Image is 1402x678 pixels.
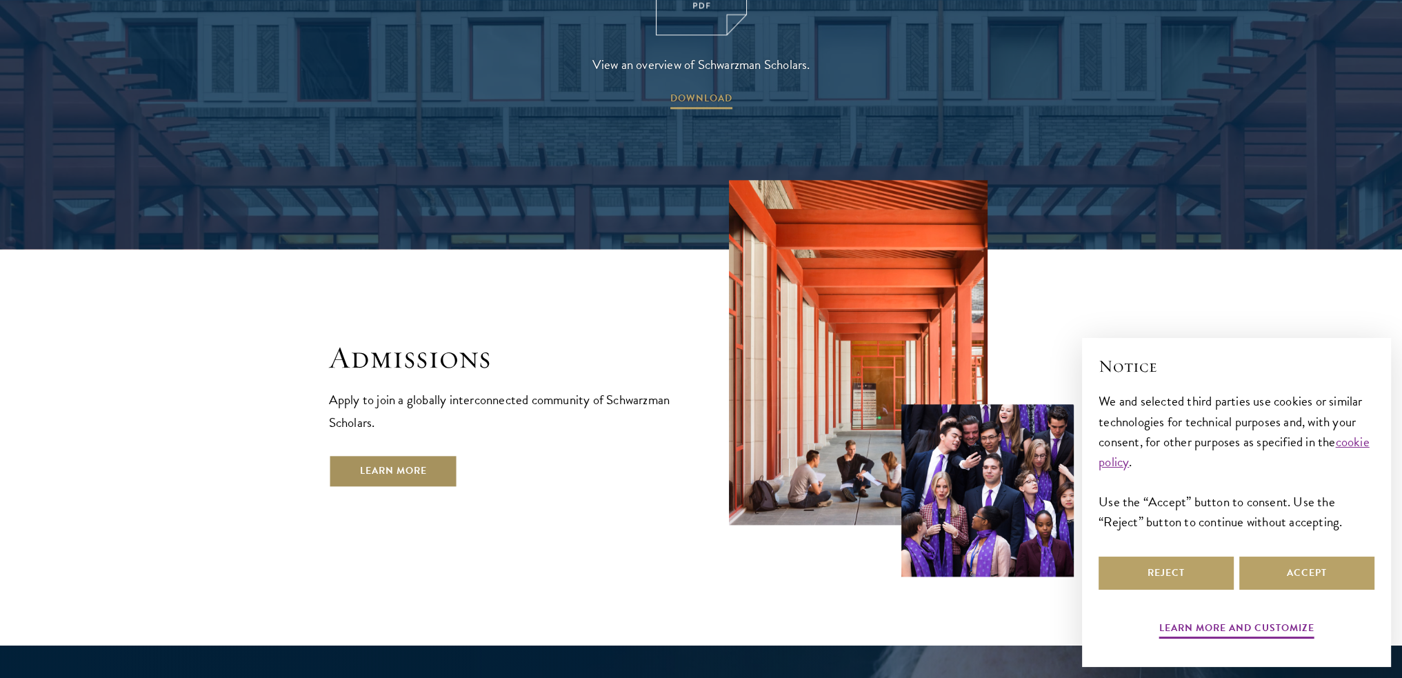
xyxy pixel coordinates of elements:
[1099,355,1374,378] h2: Notice
[592,53,810,76] span: View an overview of Schwarzman Scholars.
[1099,391,1374,531] div: We and selected third parties use cookies or similar technologies for technical purposes and, wit...
[329,388,674,434] p: Apply to join a globally interconnected community of Schwarzman Scholars.
[1099,557,1234,590] button: Reject
[1099,432,1370,472] a: cookie policy
[329,455,458,488] a: Learn More
[670,90,732,111] span: DOWNLOAD
[329,339,674,377] h2: Admissions
[1159,619,1314,641] button: Learn more and customize
[1239,557,1374,590] button: Accept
